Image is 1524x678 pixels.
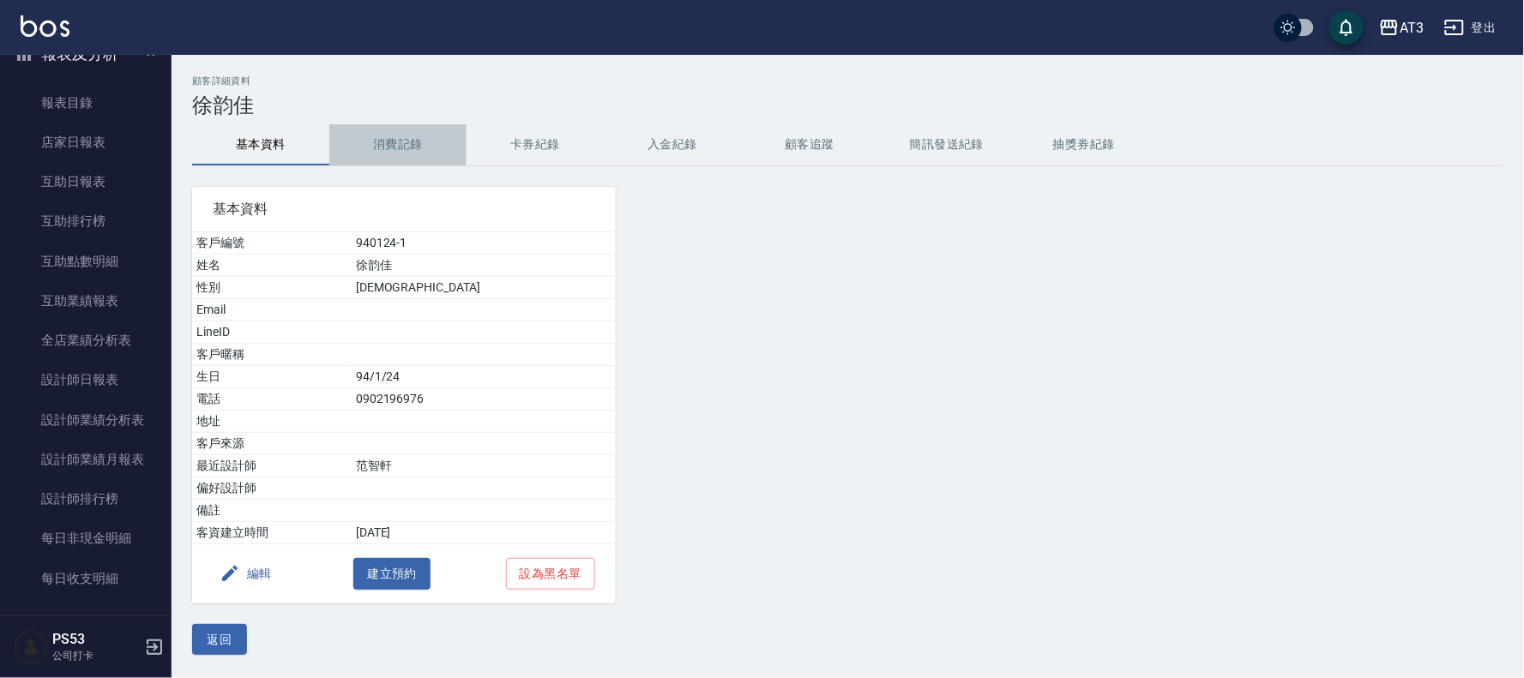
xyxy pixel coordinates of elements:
a: 設計師排行榜 [7,479,165,519]
td: 備註 [192,500,352,522]
button: 簡訊發送紀錄 [878,124,1015,165]
td: 940124-1 [352,232,616,255]
a: 全店業績分析表 [7,321,165,360]
button: 編輯 [213,558,279,590]
button: AT3 [1372,10,1431,45]
span: 基本資料 [213,201,595,218]
td: 客資建立時間 [192,522,352,544]
button: 返回 [192,624,247,656]
button: 客戶管理 [7,605,165,650]
a: 互助排行榜 [7,201,165,241]
h3: 徐韵佳 [192,93,1503,117]
td: 地址 [192,411,352,433]
a: 互助日報表 [7,162,165,201]
p: 公司打卡 [52,648,140,663]
td: 0902196976 [352,388,616,411]
button: 消費記錄 [329,124,467,165]
h2: 顧客詳細資料 [192,75,1503,87]
td: [DATE] [352,522,616,544]
a: 設計師日報表 [7,360,165,399]
button: 入金紀錄 [604,124,741,165]
button: 卡券紀錄 [467,124,604,165]
td: 客戶來源 [192,433,352,455]
a: 每日非現金明細 [7,519,165,558]
td: 生日 [192,366,352,388]
td: 性別 [192,277,352,299]
a: 互助業績報表 [7,281,165,321]
a: 互助點數明細 [7,242,165,281]
button: 設為黑名單 [506,558,595,590]
td: [DEMOGRAPHIC_DATA] [352,277,616,299]
a: 設計師業績分析表 [7,400,165,440]
button: 建立預約 [353,558,431,590]
div: AT3 [1400,17,1424,39]
a: 設計師業績月報表 [7,440,165,479]
td: 電話 [192,388,352,411]
a: 報表目錄 [7,83,165,123]
td: Email [192,299,352,321]
td: 姓名 [192,255,352,277]
td: 范智軒 [352,455,616,477]
img: Person [14,630,48,664]
td: 客戶編號 [192,232,352,255]
button: 抽獎券紀錄 [1015,124,1153,165]
button: 基本資料 [192,124,329,165]
button: save [1329,10,1364,45]
a: 店家日報表 [7,123,165,162]
a: 每日收支明細 [7,559,165,598]
h5: PS53 [52,631,140,648]
button: 顧客追蹤 [741,124,878,165]
td: 偏好設計師 [192,477,352,500]
td: 94/1/24 [352,366,616,388]
td: LineID [192,321,352,344]
td: 客戶暱稱 [192,344,352,366]
img: Logo [21,15,69,37]
td: 最近設計師 [192,455,352,477]
button: 登出 [1437,12,1503,44]
td: 徐韵佳 [352,255,616,277]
